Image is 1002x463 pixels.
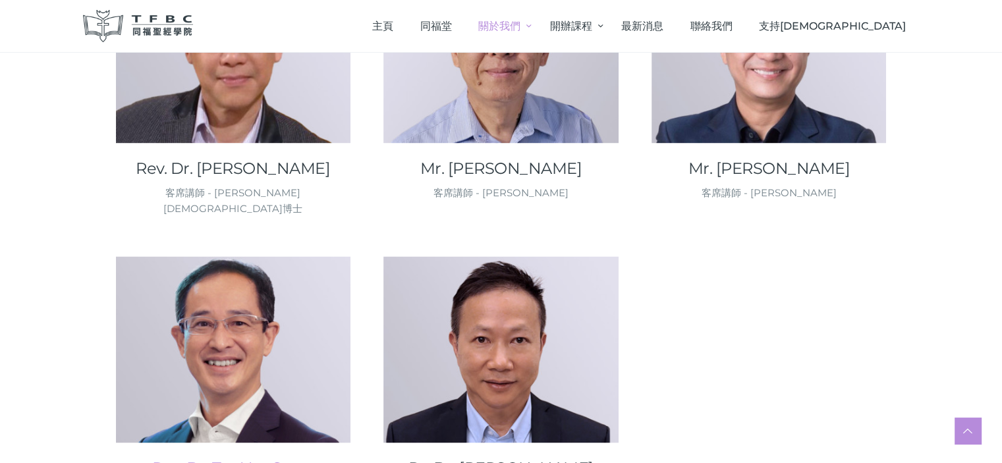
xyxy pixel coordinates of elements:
[746,7,920,45] a: 支持[DEMOGRAPHIC_DATA]
[116,185,351,217] div: 客席講師 - [PERSON_NAME][DEMOGRAPHIC_DATA]博士
[420,20,452,32] span: 同福堂
[383,185,619,201] div: 客席講師 - [PERSON_NAME]
[372,20,393,32] span: 主頁
[621,20,663,32] span: 最新消息
[652,185,887,201] div: 客席講師 - [PERSON_NAME]
[955,418,981,444] a: Scroll to top
[116,159,351,178] a: Rev. Dr. [PERSON_NAME]
[690,20,733,32] span: 聯絡我們
[465,7,536,45] a: 關於我們
[677,7,746,45] a: 聯絡我們
[759,20,906,32] span: 支持[DEMOGRAPHIC_DATA]
[608,7,677,45] a: 最新消息
[550,20,592,32] span: 開辦課程
[383,159,619,178] a: Mr. [PERSON_NAME]
[359,7,407,45] a: 主頁
[478,20,520,32] span: 關於我們
[83,10,194,42] img: 同福聖經學院 TFBC
[536,7,607,45] a: 開辦課程
[652,159,887,178] a: Mr. [PERSON_NAME]
[406,7,465,45] a: 同福堂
